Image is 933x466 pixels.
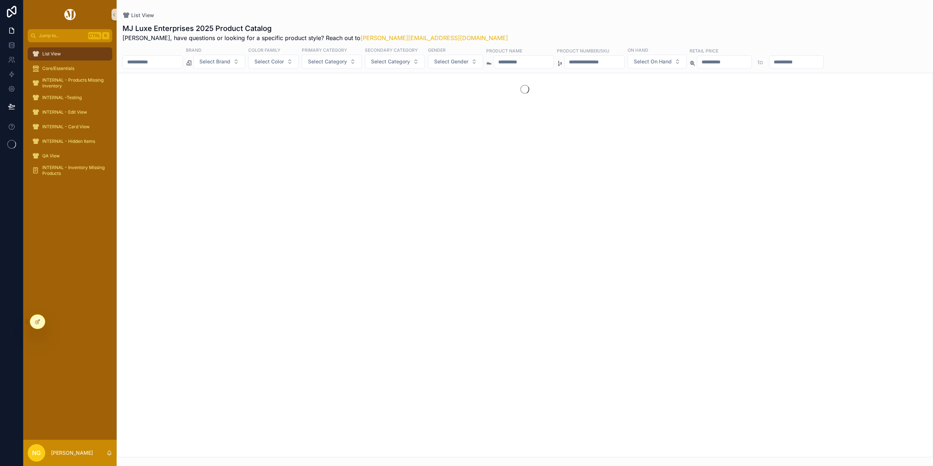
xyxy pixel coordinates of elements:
[42,66,74,71] span: Core/Essentials
[42,153,60,159] span: QA View
[51,449,93,457] p: [PERSON_NAME]
[28,135,112,148] a: INTERNAL - Hidden Items
[88,32,101,39] span: Ctrl
[32,449,41,457] span: NG
[428,55,483,68] button: Select Button
[42,124,90,130] span: INTERNAL - Card View
[42,77,105,89] span: INTERNAL - Products Missing Inventory
[42,138,95,144] span: INTERNAL - Hidden Items
[690,47,718,54] label: Retail Price
[122,34,508,42] span: [PERSON_NAME], have questions or looking for a specific product style? Reach out to
[63,9,77,20] img: App logo
[39,33,85,39] span: Jump to...
[428,47,446,53] label: Gender
[28,120,112,133] a: INTERNAL - Card View
[302,55,362,68] button: Select Button
[28,91,112,104] a: INTERNAL -Testing
[360,34,508,42] a: [PERSON_NAME][EMAIL_ADDRESS][DOMAIN_NAME]
[634,58,672,65] span: Select On Hand
[371,58,410,65] span: Select Category
[28,77,112,90] a: INTERNAL - Products Missing Inventory
[42,109,87,115] span: INTERNAL - Edit View
[28,47,112,60] a: List View
[557,47,609,54] label: Product Number/SKU
[42,95,82,101] span: INTERNAL -Testing
[199,58,230,65] span: Select Brand
[628,55,687,68] button: Select Button
[42,51,61,57] span: List View
[758,58,763,66] p: to
[308,58,347,65] span: Select Category
[302,47,347,53] label: Primary Category
[365,55,425,68] button: Select Button
[254,58,284,65] span: Select Color
[434,58,468,65] span: Select Gender
[23,42,117,187] div: scrollable content
[365,47,418,53] label: Secondary Category
[628,47,648,53] label: On Hand
[28,106,112,119] a: INTERNAL - Edit View
[122,23,508,34] h1: MJ Luxe Enterprises 2025 Product Catalog
[28,29,112,42] button: Jump to...CtrlK
[248,47,280,53] label: Color Family
[28,164,112,177] a: INTERNAL - Inventory Missing Products
[28,62,112,75] a: Core/Essentials
[131,12,154,19] span: List View
[186,47,202,53] label: Brand
[103,33,109,39] span: K
[122,12,154,19] a: List View
[486,47,522,54] label: Product Name
[193,55,245,68] button: Select Button
[248,55,299,68] button: Select Button
[28,149,112,162] a: QA View
[42,165,105,176] span: INTERNAL - Inventory Missing Products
